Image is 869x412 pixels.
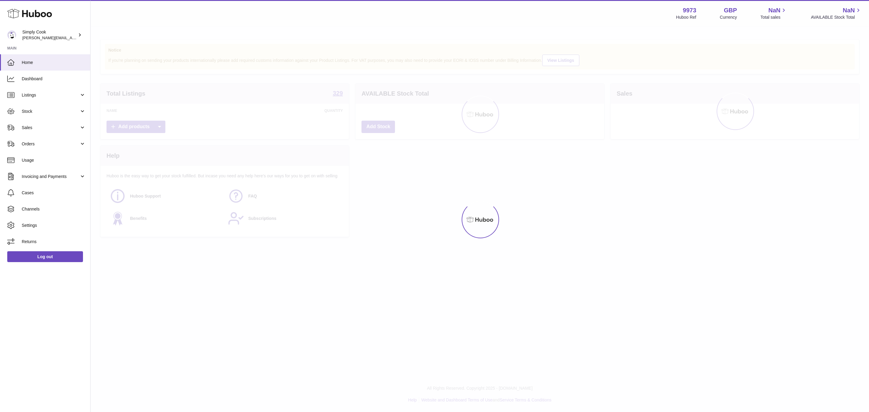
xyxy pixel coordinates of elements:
[768,6,780,14] span: NaN
[811,6,862,20] a: NaN AVAILABLE Stock Total
[22,239,86,245] span: Returns
[22,109,79,114] span: Stock
[7,30,16,40] img: emma@simplycook.com
[760,14,787,20] span: Total sales
[22,35,121,40] span: [PERSON_NAME][EMAIL_ADDRESS][DOMAIN_NAME]
[22,157,86,163] span: Usage
[676,14,696,20] div: Huboo Ref
[811,14,862,20] span: AVAILABLE Stock Total
[22,206,86,212] span: Channels
[22,141,79,147] span: Orders
[22,29,77,41] div: Simply Cook
[22,223,86,228] span: Settings
[22,92,79,98] span: Listings
[22,76,86,82] span: Dashboard
[22,190,86,196] span: Cases
[22,174,79,179] span: Invoicing and Payments
[22,125,79,131] span: Sales
[7,251,83,262] a: Log out
[22,60,86,65] span: Home
[724,6,737,14] strong: GBP
[683,6,696,14] strong: 9973
[720,14,737,20] div: Currency
[760,6,787,20] a: NaN Total sales
[843,6,855,14] span: NaN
